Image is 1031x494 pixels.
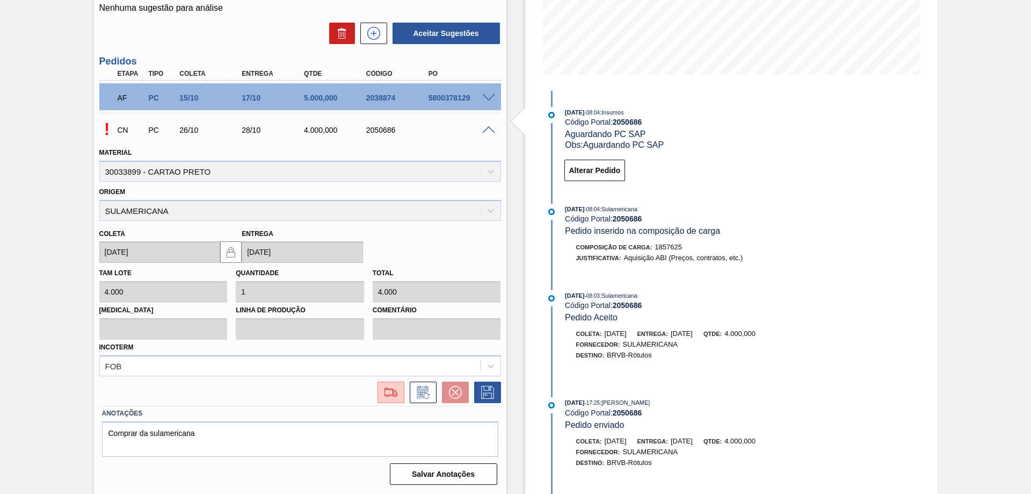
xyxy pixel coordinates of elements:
textarea: Comprar da sulamericana [102,421,498,457]
span: Destino: [576,460,605,466]
span: - 08:03 [585,293,600,299]
button: locked [220,241,242,263]
label: Entrega [242,230,273,238]
div: Código Portal: [565,214,820,223]
div: Etapa [115,70,147,77]
div: 2050686 [364,126,433,134]
div: Coleta [177,70,246,77]
div: 5.000,000 [301,94,371,102]
div: Aceitar Sugestões [387,22,501,45]
span: Destino: [576,352,605,359]
div: 15/10/2025 [177,94,246,102]
div: Código Portal: [565,409,820,417]
label: Total [373,269,394,277]
div: 5800378129 [426,94,496,102]
span: - 08:04 [585,206,600,212]
div: Tipo [146,70,178,77]
div: 26/10/2025 [177,126,246,134]
span: : Sulamericana [600,206,637,212]
div: Aguardando Faturamento [115,86,147,110]
span: [DATE] [671,330,693,338]
div: Entrega [239,70,309,77]
label: Comentário [373,303,501,318]
div: Informar alteração no pedido [404,382,437,403]
div: Excluir Sugestões [324,23,355,44]
div: Código Portal: [565,118,820,126]
img: locked [224,246,237,259]
strong: 2050686 [613,301,642,310]
span: Qtde: [703,331,722,337]
span: SULAMERICANA [622,448,678,456]
button: Alterar Pedido [564,160,626,181]
div: 28/10/2025 [239,126,309,134]
label: Linha de Produção [236,303,364,318]
span: [DATE] [605,437,627,445]
button: Salvar Anotações [390,463,497,485]
span: Entrega: [637,331,668,337]
span: : Insumos [600,109,624,116]
div: Qtde [301,70,371,77]
span: Fornecedor: [576,341,620,348]
p: CN [118,126,144,134]
label: [MEDICAL_DATA] [99,303,228,318]
img: atual [548,112,555,118]
span: [DATE] [565,109,584,116]
div: 17/10/2025 [239,94,309,102]
button: Aceitar Sugestões [393,23,500,44]
div: Código [364,70,433,77]
span: [DATE] [565,399,584,406]
span: [DATE] [565,292,584,299]
span: 1857625 [655,243,682,251]
span: Qtde: [703,438,722,445]
div: Código Portal: [565,301,820,310]
div: PO [426,70,496,77]
label: Material [99,149,132,156]
span: Pedido inserido na composição de carga [565,226,720,235]
label: Tam lote [99,269,132,277]
p: Nenhuma sugestão para análise [99,3,501,13]
input: dd/mm/yyyy [99,241,221,263]
span: Composição de Carga : [576,244,652,250]
label: Origem [99,188,126,196]
div: Composição de Carga em Negociação [115,118,147,142]
span: 4.000,000 [724,437,756,445]
div: Salvar Pedido [469,382,501,403]
span: Pedido Aceito [565,313,618,322]
span: Justificativa: [576,255,621,261]
p: AF [118,94,144,102]
div: Ir para Composição de Carga [372,382,404,403]
h3: Pedidos [99,56,501,67]
strong: 2050686 [613,409,642,417]
div: 2038874 [364,94,433,102]
span: [DATE] [671,437,693,445]
label: Quantidade [236,269,279,277]
span: - 08:04 [585,110,600,116]
span: BRVB-Rótulos [607,459,652,467]
p: Pendente de aceite [99,119,115,139]
span: SULAMERICANA [622,340,678,348]
img: atual [548,209,555,215]
label: Coleta [99,230,125,238]
span: 4.000,000 [724,330,756,338]
label: Incoterm [99,343,134,351]
span: Pedido enviado [565,420,624,429]
div: Cancelar pedido [437,382,469,403]
strong: 2050686 [613,214,642,223]
span: : [PERSON_NAME] [600,399,650,406]
span: Coleta: [576,438,602,445]
label: Anotações [102,406,498,421]
span: Aquisição ABI (Preços, contratos, etc.) [623,254,743,262]
span: Coleta: [576,331,602,337]
span: - 17:25 [585,400,600,406]
div: Pedido de Compra [146,94,178,102]
span: : Sulamericana [600,292,637,299]
span: Entrega: [637,438,668,445]
span: Aguardando PC SAP [565,130,645,139]
strong: 2050686 [613,118,642,126]
span: BRVB-Rótulos [607,351,652,359]
span: [DATE] [605,330,627,338]
input: dd/mm/yyyy [242,241,363,263]
img: atual [548,295,555,302]
span: Obs: Aguardando PC SAP [565,140,664,149]
div: Nova sugestão [355,23,387,44]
